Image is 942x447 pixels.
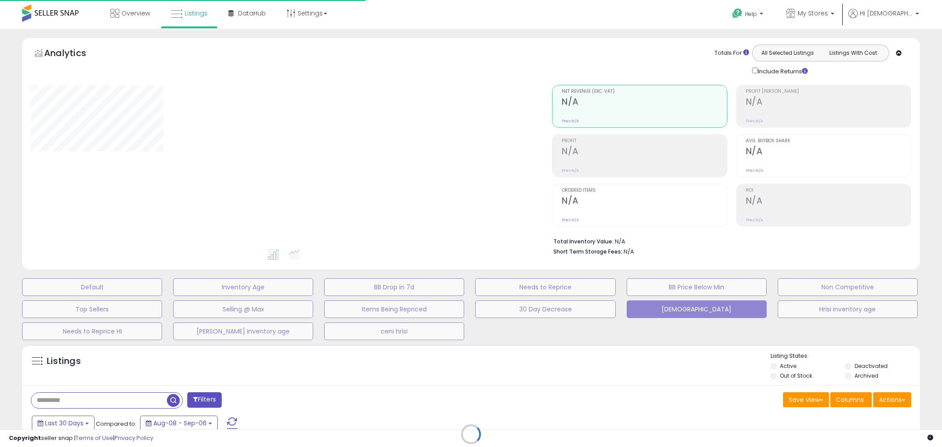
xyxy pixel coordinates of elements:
[746,89,911,94] span: Profit [PERSON_NAME]
[562,217,579,223] small: Prev: N/A
[746,139,911,144] span: Avg. Buybox Share
[22,322,162,340] button: Needs to Reprice HI
[745,66,818,76] div: Include Returns
[324,300,464,318] button: Items Being Repriced
[553,235,904,246] li: N/A
[755,47,821,59] button: All Selected Listings
[9,434,41,442] strong: Copyright
[860,9,913,18] span: Hi [DEMOGRAPHIC_DATA]
[745,10,757,18] span: Help
[562,89,726,94] span: Net Revenue (Exc. VAT)
[173,322,313,340] button: [PERSON_NAME] inventory age
[562,146,726,158] h2: N/A
[562,118,579,124] small: Prev: N/A
[627,278,767,296] button: BB Price Below Min
[562,139,726,144] span: Profit
[238,9,266,18] span: DataHub
[746,168,763,173] small: Prev: N/A
[746,196,911,208] h2: N/A
[475,278,615,296] button: Needs to Reprice
[562,168,579,173] small: Prev: N/A
[725,1,772,29] a: Help
[732,8,743,19] i: Get Help
[746,97,911,109] h2: N/A
[324,278,464,296] button: BB Drop in 7d
[848,9,919,29] a: Hi [DEMOGRAPHIC_DATA]
[798,9,828,18] span: My Stores
[173,300,313,318] button: Selling @ Max
[746,217,763,223] small: Prev: N/A
[778,278,918,296] button: Non Competitive
[553,238,613,245] b: Total Inventory Value:
[173,278,313,296] button: Inventory Age
[746,146,911,158] h2: N/A
[562,97,726,109] h2: N/A
[746,188,911,193] span: ROI
[562,196,726,208] h2: N/A
[9,434,153,443] div: seller snap | |
[185,9,208,18] span: Listings
[22,278,162,296] button: Default
[820,47,886,59] button: Listings With Cost
[22,300,162,318] button: Top Sellers
[562,188,726,193] span: Ordered Items
[121,9,150,18] span: Overview
[627,300,767,318] button: [DEMOGRAPHIC_DATA]
[624,247,634,256] span: N/A
[715,49,749,57] div: Totals For
[475,300,615,318] button: 30 Day Decrease
[553,248,622,255] b: Short Term Storage Fees:
[778,300,918,318] button: Hrisi inventory age
[324,322,464,340] button: ceni hrisi
[44,47,103,61] h5: Analytics
[746,118,763,124] small: Prev: N/A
